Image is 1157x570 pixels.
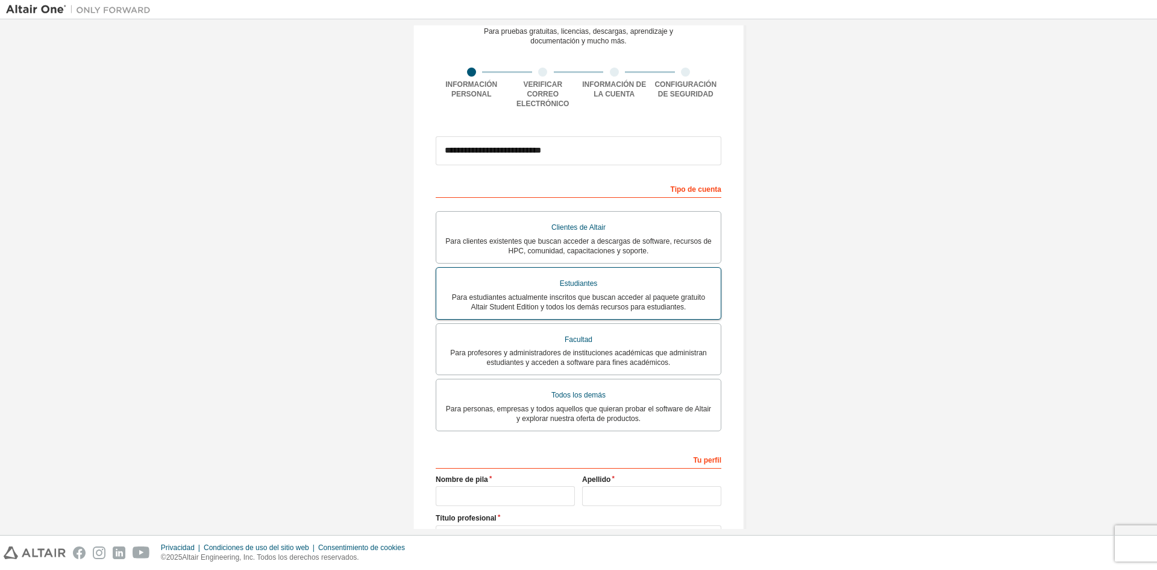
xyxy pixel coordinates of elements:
[694,456,721,464] font: Tu perfil
[560,279,598,288] font: Estudiantes
[161,543,195,552] font: Privacidad
[436,514,497,522] font: Título profesional
[565,335,592,344] font: Facultad
[582,475,610,484] font: Apellido
[133,546,150,559] img: youtube.svg
[182,553,359,562] font: Altair Engineering, Inc. Todos los derechos reservados.
[445,80,497,98] font: Información personal
[4,546,66,559] img: altair_logo.svg
[654,80,716,98] font: Configuración de seguridad
[73,546,86,559] img: facebook.svg
[530,37,626,45] font: documentación y mucho más.
[113,546,125,559] img: linkedin.svg
[551,391,606,399] font: Todos los demás
[551,223,606,232] font: Clientes de Altair
[161,553,166,562] font: ©
[6,4,157,16] img: Altair Uno
[318,543,405,552] font: Consentimiento de cookies
[516,80,569,108] font: Verificar correo electrónico
[204,543,309,552] font: Condiciones de uso del sitio web
[436,475,488,484] font: Nombre de pila
[484,27,673,36] font: Para pruebas gratuitas, licencias, descargas, aprendizaje y
[446,405,711,423] font: Para personas, empresas y todos aquellos que quieran probar el software de Altair y explorar nues...
[671,185,721,194] font: Tipo de cuenta
[93,546,105,559] img: instagram.svg
[450,349,707,367] font: Para profesores y administradores de instituciones académicas que administran estudiantes y acced...
[166,553,183,562] font: 2025
[445,237,712,255] font: Para clientes existentes que buscan acceder a descargas de software, recursos de HPC, comunidad, ...
[582,80,646,98] font: Información de la cuenta
[452,293,705,311] font: Para estudiantes actualmente inscritos que buscan acceder al paquete gratuito Altair Student Edit...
